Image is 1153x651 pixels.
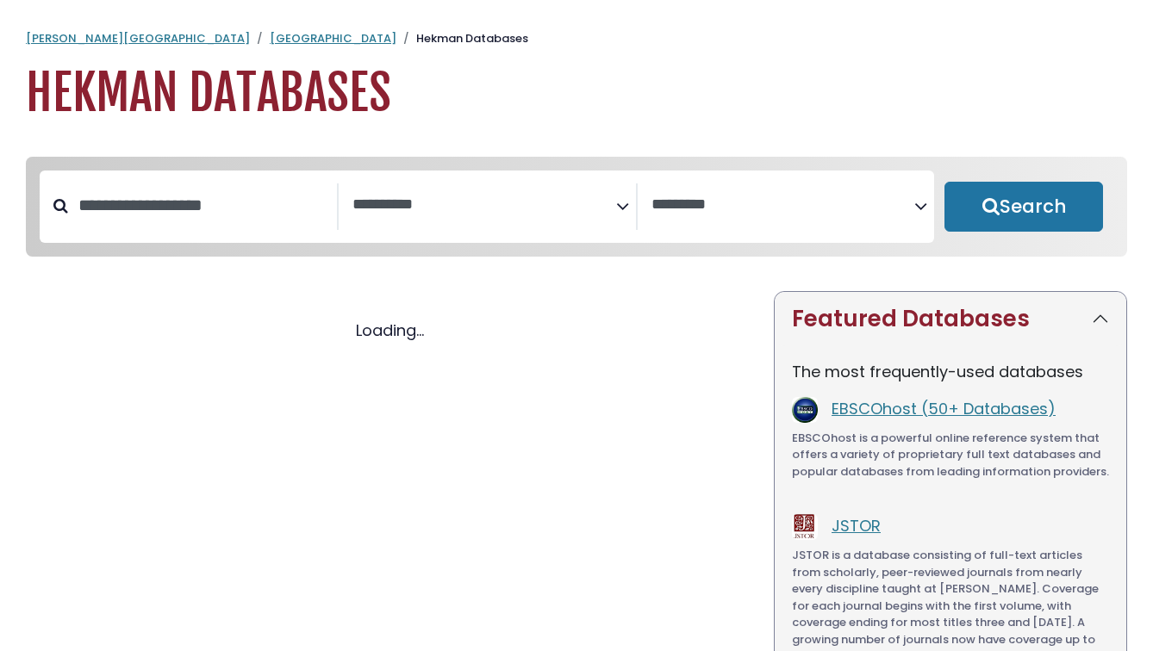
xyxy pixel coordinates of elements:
[792,360,1109,383] p: The most frequently-used databases
[26,30,250,46] a: [PERSON_NAME][GEOGRAPHIC_DATA]
[792,430,1109,480] p: EBSCOhost is a powerful online reference system that offers a variety of proprietary full text da...
[26,157,1127,257] nav: Search filters
[352,196,616,214] textarea: Search
[944,182,1103,232] button: Submit for Search Results
[26,30,1127,47] nav: breadcrumb
[396,30,528,47] li: Hekman Databases
[26,319,753,342] div: Loading...
[68,191,337,220] input: Search database by title or keyword
[270,30,396,46] a: [GEOGRAPHIC_DATA]
[26,65,1127,122] h1: Hekman Databases
[832,398,1056,419] a: EBSCOhost (50+ Databases)
[832,515,881,536] a: JSTOR
[651,196,915,214] textarea: Search
[775,292,1126,346] button: Featured Databases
